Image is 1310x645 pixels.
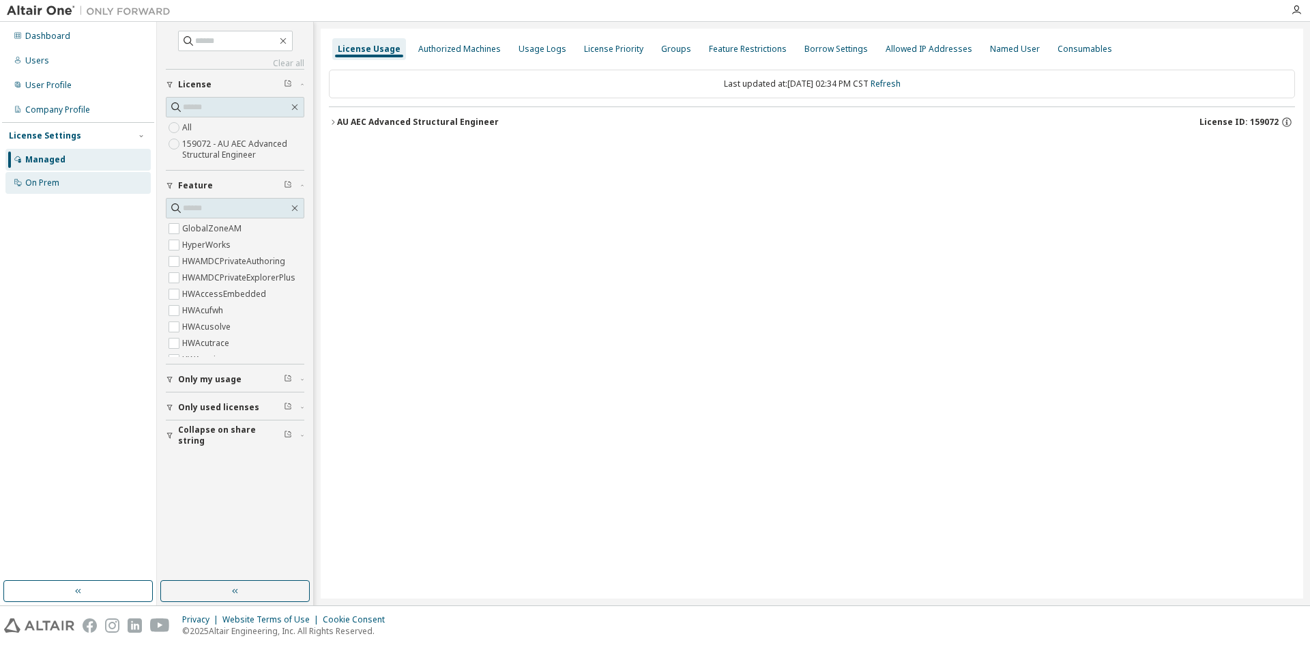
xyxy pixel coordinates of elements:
[990,44,1040,55] div: Named User
[178,402,259,413] span: Only used licenses
[284,79,292,90] span: Clear filter
[222,614,323,625] div: Website Terms of Use
[584,44,643,55] div: License Priority
[25,31,70,42] div: Dashboard
[871,78,901,89] a: Refresh
[1058,44,1112,55] div: Consumables
[182,352,229,368] label: HWAcuview
[284,180,292,191] span: Clear filter
[329,70,1295,98] div: Last updated at: [DATE] 02:34 PM CST
[166,70,304,100] button: License
[182,237,233,253] label: HyperWorks
[178,425,284,446] span: Collapse on share string
[182,270,298,286] label: HWAMDCPrivateExplorerPlus
[9,130,81,141] div: License Settings
[284,430,292,441] span: Clear filter
[166,364,304,395] button: Only my usage
[182,302,226,319] label: HWAcufwh
[166,392,304,422] button: Only used licenses
[7,4,177,18] img: Altair One
[804,44,868,55] div: Borrow Settings
[329,107,1295,137] button: AU AEC Advanced Structural EngineerLicense ID: 159072
[150,618,170,633] img: youtube.svg
[25,177,59,188] div: On Prem
[337,117,499,128] div: AU AEC Advanced Structural Engineer
[709,44,787,55] div: Feature Restrictions
[182,335,232,352] label: HWAcutrace
[284,374,292,385] span: Clear filter
[178,180,213,191] span: Feature
[182,286,269,302] label: HWAccessEmbedded
[105,618,119,633] img: instagram.svg
[166,420,304,450] button: Collapse on share string
[661,44,691,55] div: Groups
[418,44,501,55] div: Authorized Machines
[1199,117,1279,128] span: License ID: 159072
[166,171,304,201] button: Feature
[323,614,393,625] div: Cookie Consent
[25,55,49,66] div: Users
[25,80,72,91] div: User Profile
[128,618,142,633] img: linkedin.svg
[338,44,401,55] div: License Usage
[4,618,74,633] img: altair_logo.svg
[182,119,194,136] label: All
[284,402,292,413] span: Clear filter
[83,618,97,633] img: facebook.svg
[182,625,393,637] p: © 2025 Altair Engineering, Inc. All Rights Reserved.
[182,136,304,163] label: 159072 - AU AEC Advanced Structural Engineer
[25,104,90,115] div: Company Profile
[886,44,972,55] div: Allowed IP Addresses
[519,44,566,55] div: Usage Logs
[166,58,304,69] a: Clear all
[182,614,222,625] div: Privacy
[182,319,233,335] label: HWAcusolve
[182,220,244,237] label: GlobalZoneAM
[182,253,288,270] label: HWAMDCPrivateAuthoring
[178,79,212,90] span: License
[25,154,65,165] div: Managed
[178,374,242,385] span: Only my usage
